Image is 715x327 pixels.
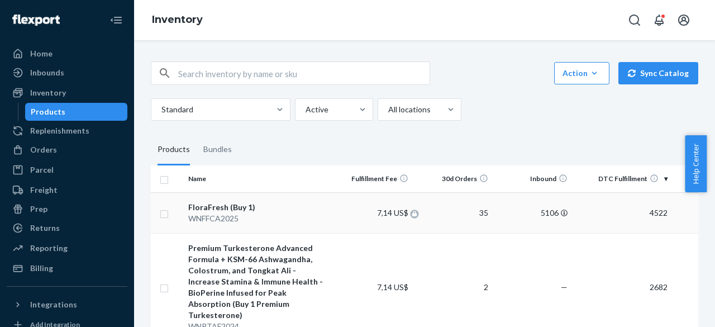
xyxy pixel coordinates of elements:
[178,62,430,84] input: Search inventory by name or sku
[30,144,57,155] div: Orders
[7,296,127,314] button: Integrations
[30,299,77,310] div: Integrations
[12,15,60,26] img: Flexport logo
[685,135,707,192] button: Help Center
[30,87,66,98] div: Inventory
[25,103,128,121] a: Products
[561,282,568,292] span: —
[618,62,698,84] button: Sync Catalog
[563,68,601,79] div: Action
[30,164,54,176] div: Parcel
[7,45,127,63] a: Home
[387,104,388,115] input: All locations
[7,200,127,218] a: Prep
[623,9,646,31] button: Open Search Box
[30,125,89,136] div: Replenishments
[377,208,408,217] span: 7,14 US$
[184,165,333,192] th: Name
[30,203,47,215] div: Prep
[572,165,671,192] th: DTC Fulfillment
[413,192,493,233] td: 35
[493,165,573,192] th: Inbound
[188,213,328,224] div: WNFFCA2025
[143,4,212,36] ol: breadcrumbs
[30,184,58,196] div: Freight
[304,104,306,115] input: Active
[554,62,609,84] button: Action
[493,192,573,233] td: 5106
[7,141,127,159] a: Orders
[7,239,127,257] a: Reporting
[648,9,670,31] button: Open notifications
[30,263,53,274] div: Billing
[7,122,127,140] a: Replenishments
[673,9,695,31] button: Open account menu
[7,64,127,82] a: Inbounds
[158,134,190,165] div: Products
[7,84,127,102] a: Inventory
[105,9,127,31] button: Close Navigation
[377,282,408,292] span: 7,14 US$
[152,13,203,26] a: Inventory
[30,67,64,78] div: Inbounds
[188,243,328,321] div: Premium Turkesterone Advanced Formula + KSM-66 Ashwagandha, Colostrum, and Tongkat Ali - Increase...
[413,165,493,192] th: 30d Orders
[188,202,328,213] div: FloraFresh (Buy 1)
[203,134,232,165] div: Bundles
[333,165,413,192] th: Fulfillment Fee
[7,161,127,179] a: Parcel
[30,48,53,59] div: Home
[7,259,127,277] a: Billing
[7,181,127,199] a: Freight
[572,192,671,233] td: 4522
[160,104,161,115] input: Standard
[30,243,68,254] div: Reporting
[30,222,60,234] div: Returns
[31,106,65,117] div: Products
[7,219,127,237] a: Returns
